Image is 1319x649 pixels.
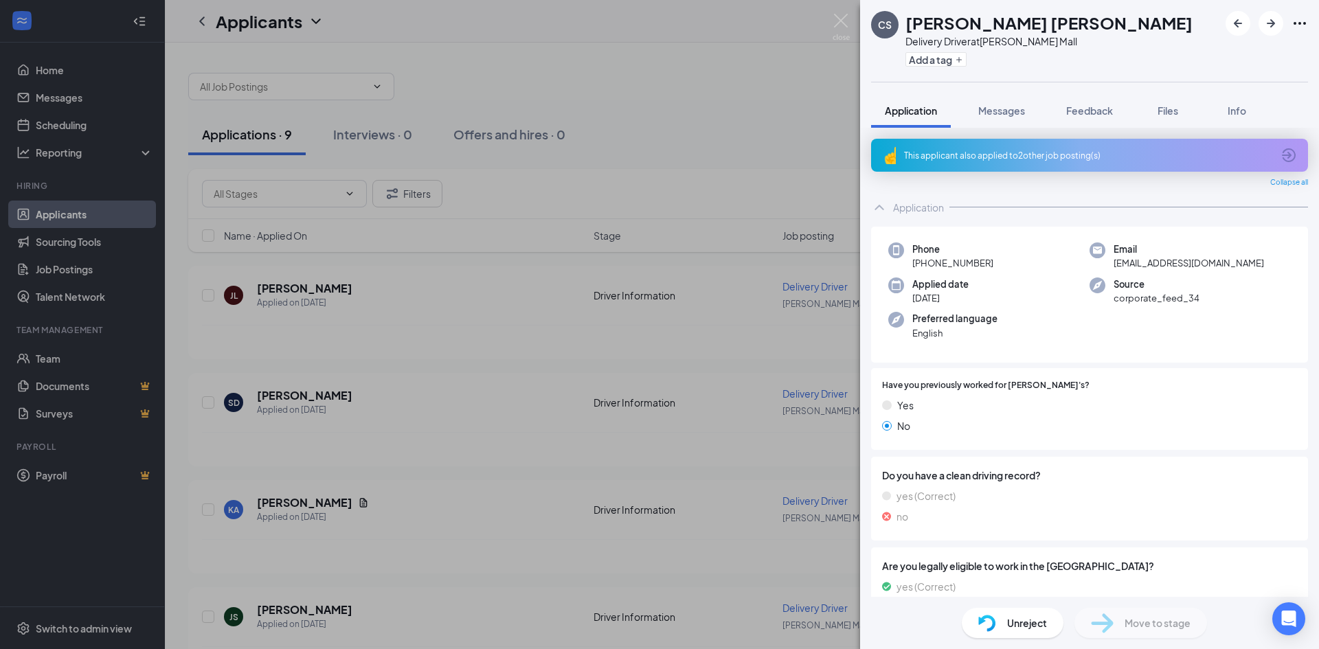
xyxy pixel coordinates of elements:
svg: Ellipses [1292,15,1308,32]
span: yes (Correct) [897,488,956,503]
button: PlusAdd a tag [905,52,967,67]
div: Delivery Driver at [PERSON_NAME] Mall [905,34,1193,48]
span: Move to stage [1125,615,1191,630]
svg: Plus [955,56,963,64]
svg: ChevronUp [871,199,888,216]
span: [PHONE_NUMBER] [912,256,993,270]
span: English [912,326,997,340]
span: Application [885,104,937,117]
span: No [897,418,910,433]
span: Phone [912,242,993,256]
span: Have you previously worked for [PERSON_NAME]'s? [882,379,1090,392]
span: [EMAIL_ADDRESS][DOMAIN_NAME] [1114,256,1264,270]
span: Do you have a clean driving record? [882,468,1297,483]
span: Files [1158,104,1178,117]
span: Email [1114,242,1264,256]
span: corporate_feed_34 [1114,291,1199,305]
svg: ArrowLeftNew [1230,15,1246,32]
span: Info [1228,104,1246,117]
div: Open Intercom Messenger [1272,602,1305,635]
span: Are you legally eligible to work in the [GEOGRAPHIC_DATA]? [882,558,1297,573]
div: This applicant also applied to 2 other job posting(s) [904,150,1272,161]
div: Application [893,201,944,214]
button: ArrowLeftNew [1226,11,1250,36]
span: Feedback [1066,104,1113,117]
span: Source [1114,277,1199,291]
span: Preferred language [912,312,997,326]
button: ArrowRight [1259,11,1283,36]
span: Messages [978,104,1025,117]
span: yes (Correct) [897,579,956,594]
svg: ArrowRight [1263,15,1279,32]
span: no [897,509,908,524]
span: Unreject [1007,615,1047,630]
span: Collapse all [1270,177,1308,188]
span: Yes [897,398,914,413]
svg: ArrowCircle [1281,147,1297,163]
span: [DATE] [912,291,969,305]
div: CS [878,18,892,32]
h1: [PERSON_NAME] [PERSON_NAME] [905,11,1193,34]
span: Applied date [912,277,969,291]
